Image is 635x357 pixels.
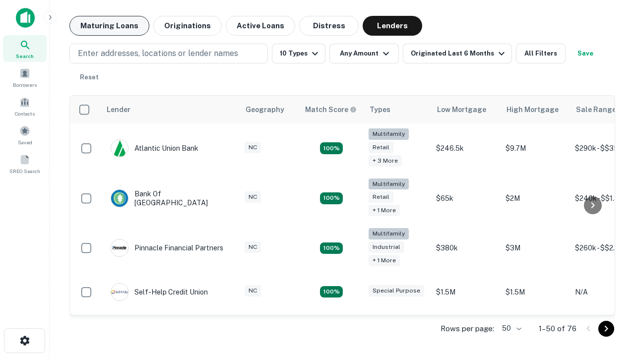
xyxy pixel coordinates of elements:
img: picture [111,239,128,256]
div: Geography [246,104,284,116]
img: picture [111,284,128,300]
div: Capitalize uses an advanced AI algorithm to match your search with the best lender. The match sco... [305,104,357,115]
th: Low Mortgage [431,96,501,123]
div: Retail [369,191,393,203]
td: $3M [501,223,570,273]
div: 50 [498,321,523,336]
div: Matching Properties: 10, hasApolloMatch: undefined [320,142,343,154]
p: 1–50 of 76 [539,323,576,335]
div: Bank Of [GEOGRAPHIC_DATA] [111,189,230,207]
iframe: Chat Widget [585,278,635,325]
div: Multifamily [369,128,409,140]
div: Low Mortgage [437,104,486,116]
th: Lender [101,96,240,123]
button: Enter addresses, locations or lender names [69,44,268,63]
div: Pinnacle Financial Partners [111,239,223,257]
p: Rows per page: [441,323,494,335]
td: $1.5M [431,273,501,311]
div: NC [245,285,261,297]
button: 10 Types [272,44,325,63]
button: Reset [73,67,105,87]
span: Borrowers [13,81,37,89]
a: Contacts [3,93,47,119]
button: Lenders [363,16,422,36]
div: Matching Properties: 11, hasApolloMatch: undefined [320,286,343,298]
div: + 1 more [369,255,400,266]
th: Geography [240,96,299,123]
button: Active Loans [226,16,295,36]
th: Capitalize uses an advanced AI algorithm to match your search with the best lender. The match sco... [299,96,364,123]
button: Save your search to get updates of matches that match your search criteria. [570,44,601,63]
td: $65k [431,174,501,224]
div: High Mortgage [507,104,559,116]
button: Originated Last 6 Months [403,44,512,63]
div: Self-help Credit Union [111,283,208,301]
div: Atlantic Union Bank [111,139,198,157]
div: Lender [107,104,130,116]
a: Saved [3,121,47,148]
button: Maturing Loans [69,16,149,36]
td: $1.5M [501,273,570,311]
div: Matching Properties: 17, hasApolloMatch: undefined [320,192,343,204]
button: Distress [299,16,359,36]
td: $2M [501,174,570,224]
span: Search [16,52,34,60]
span: SREO Search [9,167,40,175]
td: $380k [431,223,501,273]
div: NC [245,241,261,253]
div: Multifamily [369,178,409,190]
div: Special Purpose [369,285,424,297]
button: Go to next page [598,321,614,337]
a: SREO Search [3,150,47,177]
a: Search [3,35,47,62]
td: $246.5k [431,123,501,174]
div: + 3 more [369,155,402,167]
div: NC [245,191,261,203]
button: All Filters [516,44,566,63]
th: Types [364,96,431,123]
div: Multifamily [369,228,409,239]
div: Sale Range [576,104,616,116]
button: Originations [153,16,222,36]
img: capitalize-icon.png [16,8,35,28]
div: Industrial [369,241,404,253]
a: Borrowers [3,64,47,91]
div: NC [245,142,261,153]
span: Saved [18,138,32,146]
img: picture [111,190,128,207]
div: Originated Last 6 Months [411,48,508,59]
th: High Mortgage [501,96,570,123]
p: Enter addresses, locations or lender names [78,48,238,59]
img: picture [111,140,128,157]
div: Types [370,104,390,116]
span: Contacts [15,110,35,118]
div: Matching Properties: 14, hasApolloMatch: undefined [320,242,343,254]
button: Any Amount [329,44,399,63]
div: + 1 more [369,205,400,216]
td: $9.7M [501,123,570,174]
div: Retail [369,142,393,153]
h6: Match Score [305,104,355,115]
